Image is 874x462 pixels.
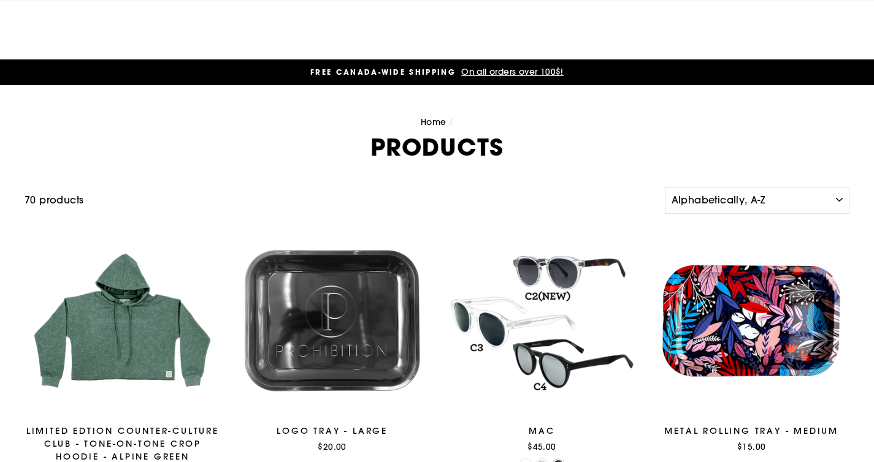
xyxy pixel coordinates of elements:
[25,192,660,208] div: 70 products
[28,66,846,79] a: FREE CANADA-WIDE SHIPPING On all orders over 100$!
[421,116,447,127] a: Home
[444,223,640,457] a: MAC$45.00
[653,425,849,437] div: METAL ROLLING TRAY - MEDIUM
[234,223,431,457] a: LOGO TRAY - LARGE$20.00
[653,223,849,457] a: METAL ROLLING TRAY - MEDIUM$15.00
[458,66,564,77] span: On all orders over 100$!
[25,116,849,129] nav: breadcrumbs
[444,425,640,437] div: MAC
[234,441,431,453] div: $20.00
[653,441,849,453] div: $15.00
[449,116,453,127] span: /
[234,425,431,437] div: LOGO TRAY - LARGE
[310,67,456,77] span: FREE CANADA-WIDE SHIPPING
[25,135,849,159] h1: Products
[444,441,640,453] div: $45.00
